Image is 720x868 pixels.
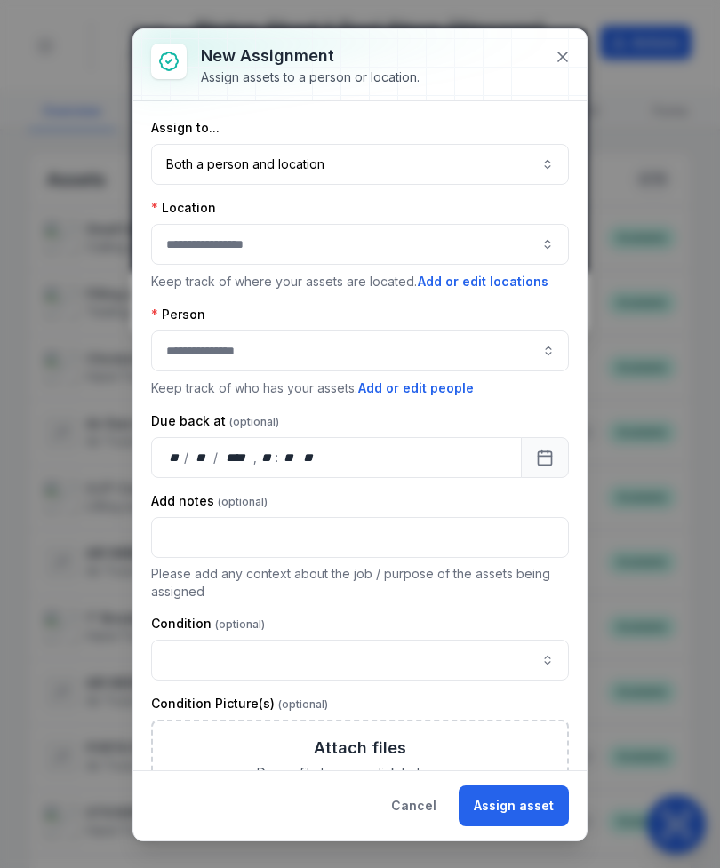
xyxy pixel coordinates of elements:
[201,44,420,68] h3: New assignment
[300,449,319,466] div: am/pm,
[314,736,406,760] h3: Attach files
[257,764,464,782] span: Drag a file here, or click to browse.
[376,785,452,826] button: Cancel
[184,449,190,466] div: /
[166,449,184,466] div: day,
[357,378,475,398] button: Add or edit people
[151,615,265,633] label: Condition
[151,412,279,430] label: Due back at
[201,68,420,86] div: Assign assets to a person or location.
[151,306,205,323] label: Person
[151,199,216,217] label: Location
[213,449,220,466] div: /
[280,449,298,466] div: minute,
[151,695,328,713] label: Condition Picture(s)
[459,785,569,826] button: Assign asset
[151,492,268,510] label: Add notes
[521,437,569,478] button: Calendar
[190,449,214,466] div: month,
[151,272,569,291] p: Keep track of where your assets are located.
[151,119,220,137] label: Assign to...
[151,144,569,185] button: Both a person and location
[220,449,252,466] div: year,
[276,449,280,466] div: :
[253,449,259,466] div: ,
[151,330,569,371] input: assignment-add:person-label
[259,449,276,466] div: hour,
[151,378,569,398] p: Keep track of who has your assets.
[151,565,569,601] p: Please add any context about the job / purpose of the assets being assigned
[417,272,549,291] button: Add or edit locations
